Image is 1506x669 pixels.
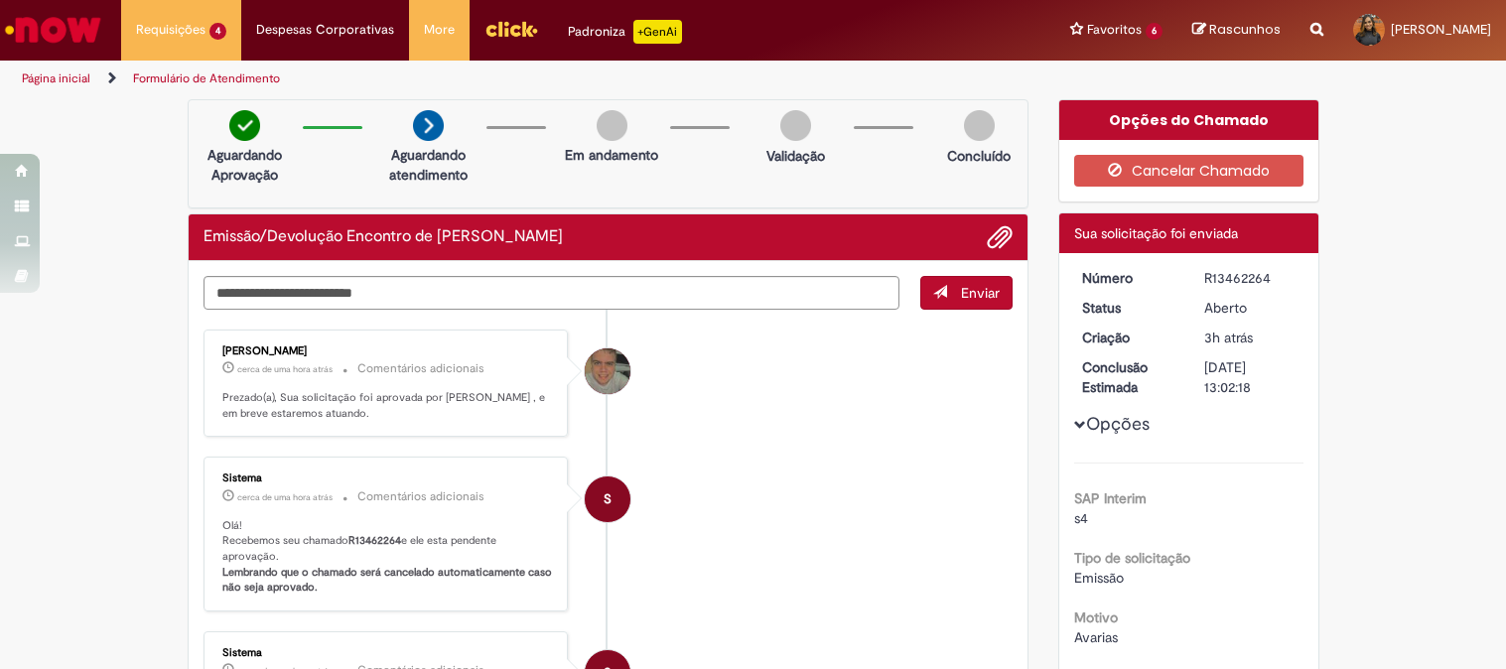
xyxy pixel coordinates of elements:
div: Aberto [1204,298,1297,318]
span: Requisições [136,20,205,40]
img: img-circle-grey.png [597,110,627,141]
time: 29/08/2025 12:51:59 [1204,329,1253,346]
div: Opções do Chamado [1059,100,1318,140]
span: [PERSON_NAME] [1391,21,1491,38]
p: +GenAi [633,20,682,44]
dt: Status [1067,298,1189,318]
time: 29/08/2025 13:57:37 [237,491,333,503]
span: Despesas Corporativas [256,20,394,40]
span: 4 [209,23,226,40]
button: Enviar [920,276,1013,310]
a: Página inicial [22,70,90,86]
div: [PERSON_NAME] [222,345,553,357]
p: Concluído [947,146,1011,166]
p: Em andamento [565,145,658,165]
b: Motivo [1074,608,1118,626]
span: S [604,475,612,523]
p: Prezado(a), Sua solicitação foi aprovada por [PERSON_NAME] , e em breve estaremos atuando. [222,390,553,421]
b: Lembrando que o chamado será cancelado automaticamente caso não seja aprovado. [222,565,555,596]
dt: Criação [1067,328,1189,347]
span: Rascunhos [1209,20,1281,39]
p: Validação [766,146,825,166]
p: Aguardando Aprovação [197,145,293,185]
span: Enviar [961,284,1000,302]
span: cerca de uma hora atrás [237,491,333,503]
div: Eudoro Jose Silveira Magalhaes [585,348,630,394]
span: Sua solicitação foi enviada [1074,224,1238,242]
time: 29/08/2025 13:59:45 [237,363,333,375]
p: Aguardando atendimento [380,145,477,185]
img: img-circle-grey.png [780,110,811,141]
span: Favoritos [1087,20,1142,40]
small: Comentários adicionais [357,360,484,377]
small: Comentários adicionais [357,488,484,505]
div: Sistema [222,647,553,659]
a: Rascunhos [1192,21,1281,40]
b: SAP Interim [1074,489,1147,507]
a: Formulário de Atendimento [133,70,280,86]
span: Avarias [1074,628,1118,646]
span: cerca de uma hora atrás [237,363,333,375]
span: 3h atrás [1204,329,1253,346]
div: [DATE] 13:02:18 [1204,357,1297,397]
div: Padroniza [568,20,682,44]
dt: Número [1067,268,1189,288]
span: s4 [1074,509,1088,527]
b: R13462264 [348,533,401,548]
div: R13462264 [1204,268,1297,288]
b: Tipo de solicitação [1074,549,1190,567]
img: click_logo_yellow_360x200.png [484,14,538,44]
img: ServiceNow [2,10,104,50]
button: Cancelar Chamado [1074,155,1303,187]
img: img-circle-grey.png [964,110,995,141]
p: Olá! Recebemos seu chamado e ele esta pendente aprovação. [222,518,553,597]
div: Sistema [222,472,553,484]
img: arrow-next.png [413,110,444,141]
ul: Trilhas de página [15,61,989,97]
span: 6 [1146,23,1163,40]
span: More [424,20,455,40]
span: Emissão [1074,569,1124,587]
textarea: Digite sua mensagem aqui... [204,276,900,310]
button: Adicionar anexos [987,224,1013,250]
div: 29/08/2025 12:51:59 [1204,328,1297,347]
dt: Conclusão Estimada [1067,357,1189,397]
div: System [585,476,630,522]
h2: Emissão/Devolução Encontro de Contas Fornecedor Histórico de tíquete [204,228,563,246]
img: check-circle-green.png [229,110,260,141]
